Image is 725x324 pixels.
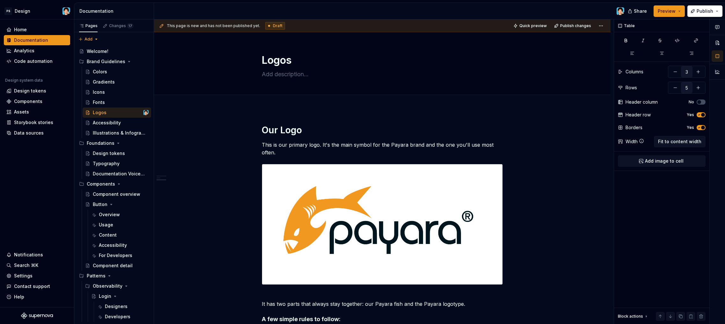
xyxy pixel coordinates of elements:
[79,23,98,28] div: Pages
[4,56,70,66] a: Code automation
[5,78,43,83] div: Design system data
[99,252,132,259] div: For Developers
[87,58,125,65] div: Brand Guidelines
[87,273,106,279] div: Patterns
[14,98,42,105] div: Components
[262,141,503,156] p: This is our primary logo. It's the main symbol for the Payara brand and the one you'll use most o...
[77,271,151,281] div: Patterns
[99,242,127,248] div: Accessibility
[511,21,550,30] button: Quick preview
[93,130,145,136] div: Illustrations & Infographics
[560,23,591,28] span: Publish changes
[83,97,151,107] a: Fonts
[99,222,113,228] div: Usage
[83,118,151,128] a: Accessibility
[14,37,48,43] div: Documentation
[83,148,151,158] a: Design tokens
[658,8,676,14] span: Preview
[654,136,706,147] button: Fit to content width
[93,99,105,106] div: Fonts
[552,21,594,30] button: Publish changes
[77,138,151,148] div: Foundations
[77,46,151,322] div: Page tree
[93,150,125,157] div: Design tokens
[617,7,624,15] img: Leo
[83,87,151,97] a: Icons
[83,281,151,291] div: Observability
[14,262,38,269] div: Search ⌘K
[89,291,151,301] a: Login
[15,8,30,14] div: Design
[83,107,151,118] a: LogosLeo
[83,67,151,77] a: Colors
[14,26,27,33] div: Home
[4,96,70,107] a: Components
[105,313,130,320] div: Developers
[14,58,53,64] div: Code automation
[77,179,151,189] div: Components
[626,138,638,145] div: Width
[262,292,503,308] p: It has two parts that always stay together: our Payara fish and the Payara logotype.
[14,88,46,94] div: Design tokens
[626,69,643,75] div: Columns
[93,69,107,75] div: Colors
[697,8,713,14] span: Publish
[99,293,111,299] div: Login
[687,112,694,117] label: Yes
[99,211,120,218] div: Overview
[14,48,34,54] div: Analytics
[93,79,115,85] div: Gradients
[93,109,106,116] div: Logos
[83,261,151,271] a: Component detail
[626,85,637,91] div: Rows
[4,271,70,281] a: Settings
[87,140,114,146] div: Foundations
[93,191,140,197] div: Component overview
[626,112,651,118] div: Header row
[634,8,647,14] span: Share
[93,283,122,289] div: Observability
[143,110,149,115] img: Leo
[618,155,706,167] button: Add image to cell
[645,158,684,164] span: Add image to cell
[4,86,70,96] a: Design tokens
[654,5,685,17] button: Preview
[262,124,503,136] h1: Our Logo
[14,119,53,126] div: Storybook stories
[1,4,73,18] button: PSDesignLeo
[4,250,70,260] button: Notifications
[83,158,151,169] a: Typography
[689,99,694,105] label: No
[626,124,642,131] div: Borders
[83,169,151,179] a: Documentation Voice & Style
[93,262,133,269] div: Component detail
[87,48,108,55] div: Welcome!
[89,210,151,220] a: Overview
[77,46,151,56] a: Welcome!
[77,35,100,44] button: Add
[14,273,33,279] div: Settings
[14,252,43,258] div: Notifications
[687,125,694,130] label: Yes
[83,189,151,199] a: Component overview
[95,312,151,322] a: Developers
[83,199,151,210] a: Button
[4,7,12,15] div: PS
[4,281,70,291] button: Contact support
[14,283,50,290] div: Contact support
[14,130,44,136] div: Data sources
[93,120,121,126] div: Accessibility
[95,301,151,312] a: Designers
[626,99,658,105] div: Header column
[62,7,70,15] img: Leo
[21,313,53,319] a: Supernova Logo
[87,181,115,187] div: Components
[83,77,151,87] a: Gradients
[89,250,151,261] a: For Developers
[83,128,151,138] a: Illustrations & Infographics
[519,23,547,28] span: Quick preview
[99,232,117,238] div: Content
[262,315,503,323] h4: A few simple rules to follow:
[4,128,70,138] a: Data sources
[14,294,24,300] div: Help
